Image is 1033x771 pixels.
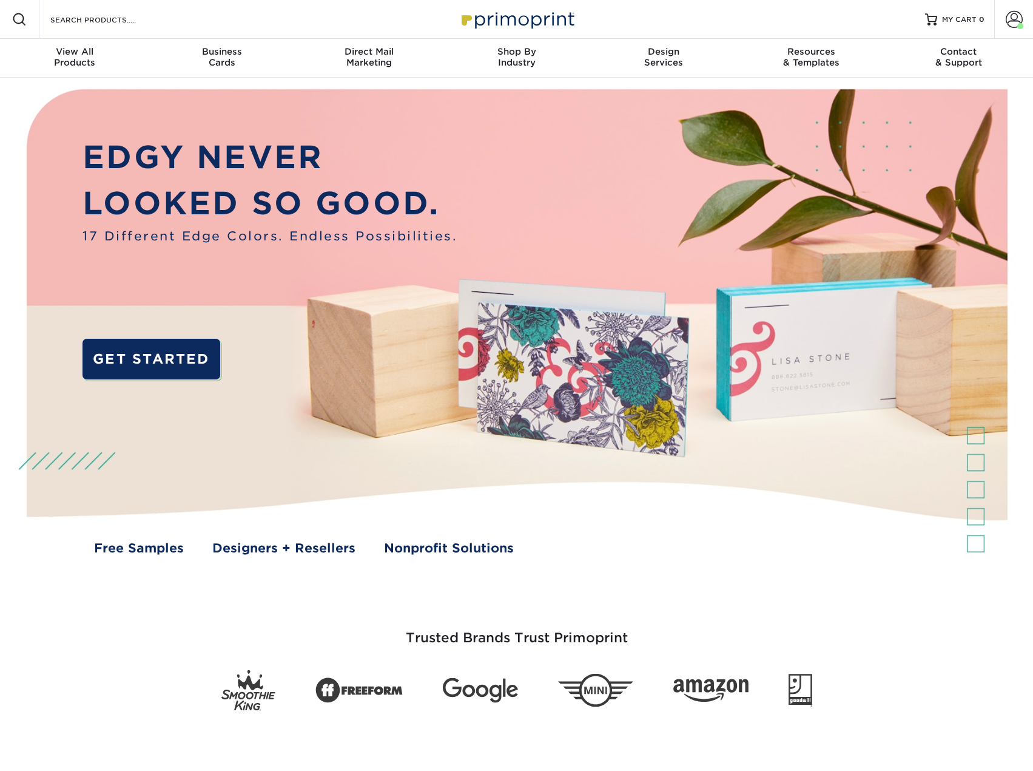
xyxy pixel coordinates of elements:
[443,46,590,68] div: Industry
[82,180,457,227] p: LOOKED SO GOOD.
[295,46,443,57] span: Direct Mail
[148,46,295,57] span: Business
[590,46,738,68] div: Services
[443,678,518,703] img: Google
[942,15,977,25] span: MY CART
[82,339,220,379] a: GET STARTED
[1,46,149,57] span: View All
[885,39,1032,78] a: Contact& Support
[49,12,167,27] input: SEARCH PRODUCTS.....
[148,39,295,78] a: BusinessCards
[456,6,577,32] img: Primoprint
[885,46,1032,57] span: Contact
[1,39,149,78] a: View AllProducts
[738,39,885,78] a: Resources& Templates
[295,46,443,68] div: Marketing
[315,671,403,710] img: Freeform
[558,674,633,707] img: Mini
[673,679,749,702] img: Amazon
[979,15,984,24] span: 0
[82,227,457,246] span: 17 Different Edge Colors. Endless Possibilities.
[148,46,295,68] div: Cards
[590,46,738,57] span: Design
[221,670,275,711] img: Smoothie King
[295,39,443,78] a: Direct MailMarketing
[885,46,1032,68] div: & Support
[162,601,872,661] h3: Trusted Brands Trust Primoprint
[384,539,514,558] a: Nonprofit Solutions
[590,39,738,78] a: DesignServices
[94,539,184,558] a: Free Samples
[738,46,885,68] div: & Templates
[738,46,885,57] span: Resources
[789,674,812,707] img: Goodwill
[443,46,590,57] span: Shop By
[82,134,457,181] p: EDGY NEVER
[212,539,355,558] a: Designers + Resellers
[443,39,590,78] a: Shop ByIndustry
[1,46,149,68] div: Products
